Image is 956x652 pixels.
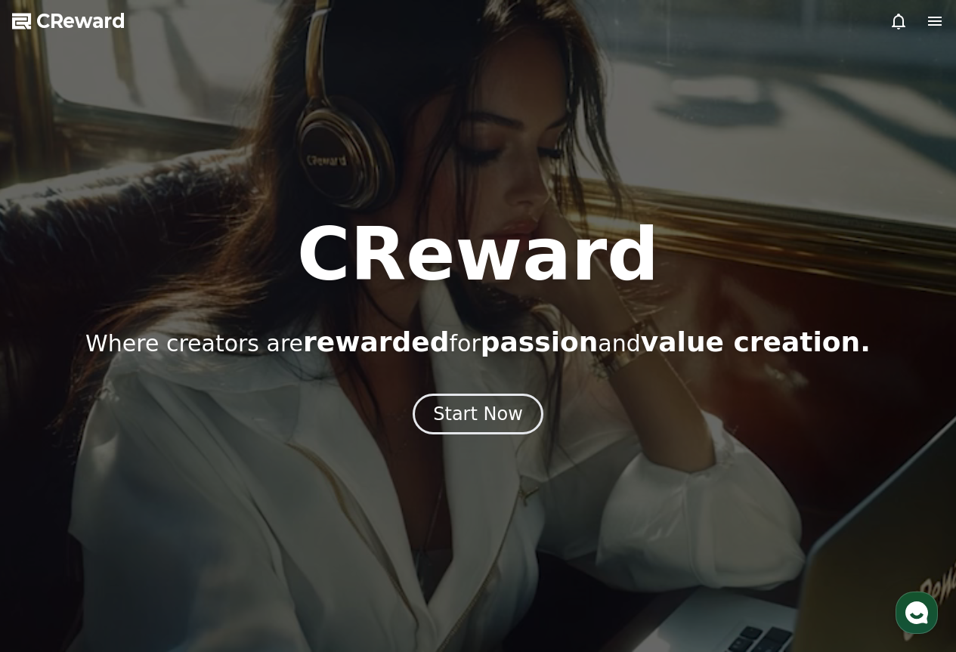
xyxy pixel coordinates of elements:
[297,218,659,291] h1: CReward
[413,409,543,423] a: Start Now
[85,327,871,357] p: Where creators are for and
[303,326,449,357] span: rewarded
[481,326,599,357] span: passion
[36,9,125,33] span: CReward
[641,326,871,357] span: value creation.
[433,402,523,426] div: Start Now
[413,394,543,434] button: Start Now
[12,9,125,33] a: CReward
